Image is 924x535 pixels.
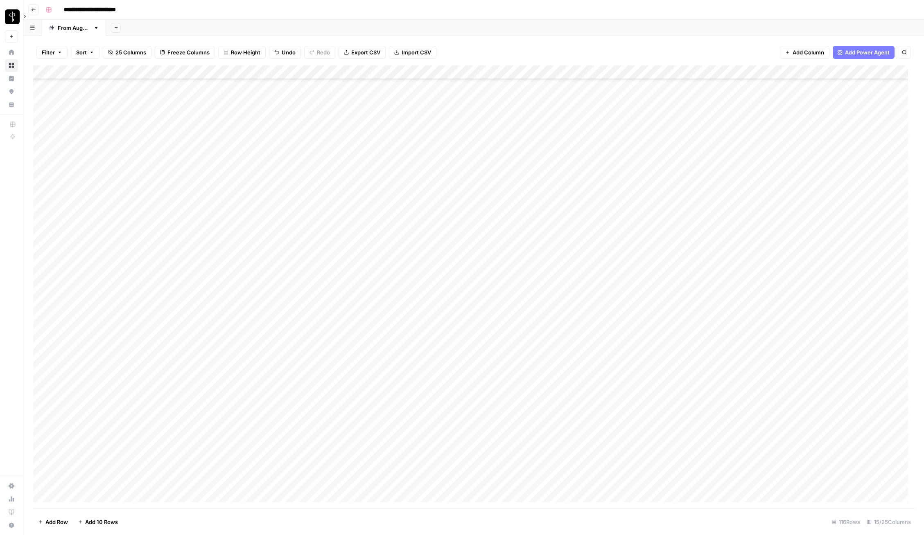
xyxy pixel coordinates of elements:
button: Import CSV [389,46,436,59]
button: Filter [36,46,68,59]
a: Home [5,46,18,59]
span: Undo [282,48,296,56]
a: Browse [5,59,18,72]
button: Sort [71,46,99,59]
button: Workspace: LP Production Workloads [5,7,18,27]
button: Redo [304,46,335,59]
button: Add Row [33,515,73,528]
div: 116 Rows [828,515,863,528]
button: Export CSV [339,46,386,59]
a: From [DATE] [42,20,106,36]
a: Your Data [5,98,18,111]
span: Row Height [231,48,260,56]
span: Export CSV [351,48,380,56]
span: Import CSV [402,48,431,56]
img: LP Production Workloads Logo [5,9,20,24]
a: Insights [5,72,18,85]
div: From [DATE] [58,24,90,32]
a: Learning Hub [5,506,18,519]
button: Add Power Agent [833,46,895,59]
span: Add Column [793,48,824,56]
span: Redo [317,48,330,56]
span: Freeze Columns [167,48,210,56]
div: 15/25 Columns [863,515,914,528]
button: Add 10 Rows [73,515,123,528]
button: Freeze Columns [155,46,215,59]
span: Sort [76,48,87,56]
a: Usage [5,492,18,506]
button: 25 Columns [103,46,151,59]
span: Add 10 Rows [85,518,118,526]
span: 25 Columns [115,48,146,56]
span: Add Power Agent [845,48,890,56]
a: Settings [5,479,18,492]
button: Add Column [780,46,829,59]
span: Filter [42,48,55,56]
span: Add Row [45,518,68,526]
button: Undo [269,46,301,59]
button: Row Height [218,46,266,59]
button: Help + Support [5,519,18,532]
a: Opportunities [5,85,18,98]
